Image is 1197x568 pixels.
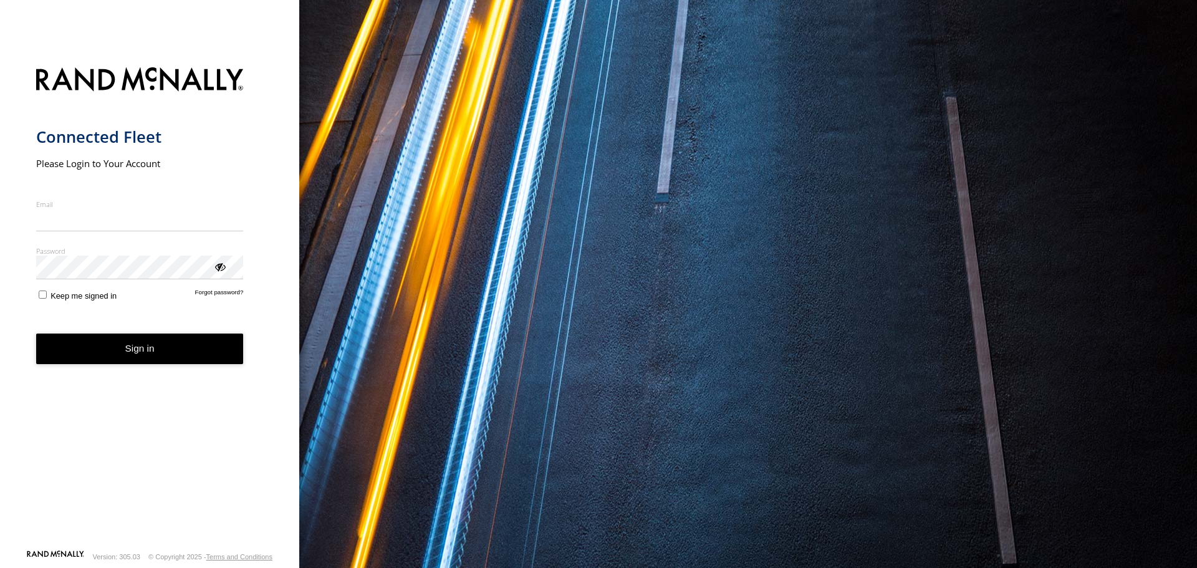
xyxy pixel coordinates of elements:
label: Password [36,246,244,256]
label: Email [36,200,244,209]
a: Terms and Conditions [206,553,272,561]
input: Keep me signed in [39,291,47,299]
img: Rand McNally [36,65,244,97]
form: main [36,60,264,549]
a: Visit our Website [27,551,84,563]
button: Sign in [36,334,244,364]
div: ViewPassword [213,260,226,272]
span: Keep me signed in [50,291,117,301]
a: Forgot password? [195,289,244,301]
div: © Copyright 2025 - [148,553,272,561]
div: Version: 305.03 [93,553,140,561]
h2: Please Login to Your Account [36,157,244,170]
h1: Connected Fleet [36,127,244,147]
